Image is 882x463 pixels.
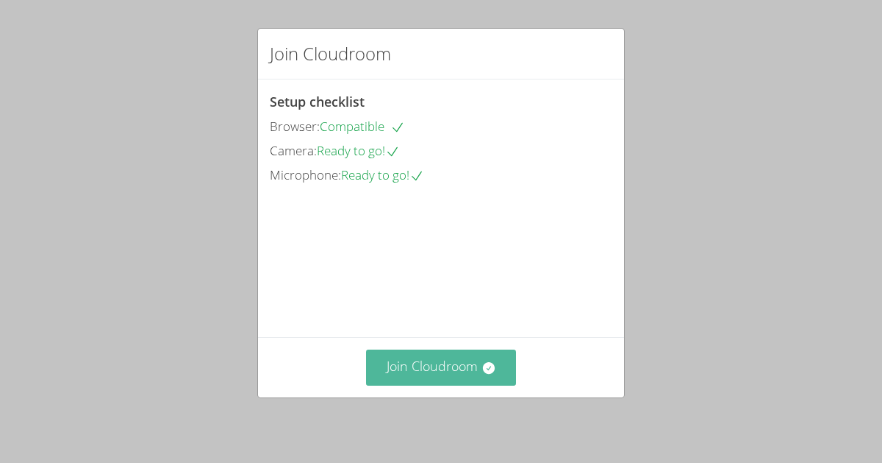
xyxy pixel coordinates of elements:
span: Microphone: [270,166,341,183]
span: Browser: [270,118,320,135]
span: Ready to go! [317,142,400,159]
button: Join Cloudroom [366,350,517,386]
span: Compatible [320,118,405,135]
span: Setup checklist [270,93,365,110]
h2: Join Cloudroom [270,40,391,67]
span: Camera: [270,142,317,159]
span: Ready to go! [341,166,424,183]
